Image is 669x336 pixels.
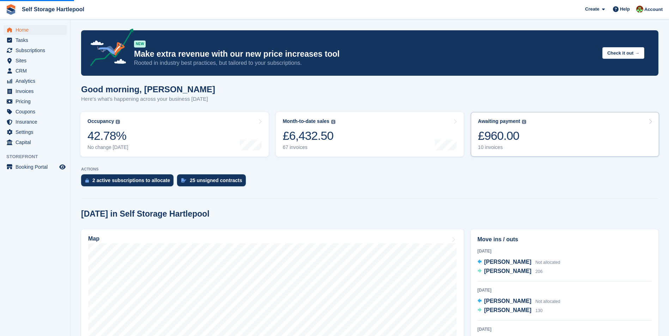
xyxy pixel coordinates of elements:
span: Sites [16,56,58,66]
div: Awaiting payment [478,118,520,124]
div: 67 invoices [283,144,335,150]
a: [PERSON_NAME] Not allocated [478,297,560,306]
a: Preview store [58,163,67,171]
span: Insurance [16,117,58,127]
p: ACTIONS [81,167,658,172]
img: icon-info-grey-7440780725fd019a000dd9b08b2336e03edf1995a4989e88bcd33f0948082b44.svg [522,120,526,124]
button: Check it out → [602,47,644,59]
p: Here's what's happening across your business [DATE] [81,95,215,103]
span: Not allocated [535,260,560,265]
span: 206 [535,269,542,274]
a: menu [4,117,67,127]
a: [PERSON_NAME] Not allocated [478,258,560,267]
span: Create [585,6,599,13]
a: menu [4,127,67,137]
a: menu [4,86,67,96]
span: Pricing [16,97,58,106]
div: 10 invoices [478,144,526,150]
a: Self Storage Hartlepool [19,4,87,15]
div: Occupancy [87,118,114,124]
h2: Move ins / outs [478,235,652,244]
a: menu [4,25,67,35]
a: menu [4,45,67,55]
img: icon-info-grey-7440780725fd019a000dd9b08b2336e03edf1995a4989e88bcd33f0948082b44.svg [331,120,335,124]
h1: Good morning, [PERSON_NAME] [81,85,215,94]
span: [PERSON_NAME] [484,298,531,304]
a: Awaiting payment £960.00 10 invoices [471,112,659,157]
a: menu [4,97,67,106]
a: menu [4,56,67,66]
a: menu [4,35,67,45]
a: menu [4,137,67,147]
span: [PERSON_NAME] [484,307,531,313]
span: Home [16,25,58,35]
span: Analytics [16,76,58,86]
img: price-adjustments-announcement-icon-8257ccfd72463d97f412b2fc003d46551f7dbcb40ab6d574587a9cd5c0d94... [84,29,134,69]
span: Tasks [16,35,58,45]
div: No change [DATE] [87,144,128,150]
div: 25 unsigned contracts [190,178,242,183]
a: menu [4,162,67,172]
span: Account [644,6,663,13]
span: CRM [16,66,58,76]
span: Capital [16,137,58,147]
a: menu [4,107,67,117]
h2: [DATE] in Self Storage Hartlepool [81,209,209,219]
a: menu [4,76,67,86]
a: Month-to-date sales £6,432.50 67 invoices [276,112,464,157]
img: contract_signature_icon-13c848040528278c33f63329250d36e43548de30e8caae1d1a13099fd9432cc5.svg [181,178,186,182]
a: 25 unsigned contracts [177,174,249,190]
span: Subscriptions [16,45,58,55]
h2: Map [88,236,99,242]
span: [PERSON_NAME] [484,259,531,265]
a: menu [4,66,67,76]
img: stora-icon-8386f47178a22dfd0bd8f6a31ec36ba5ce8667c1dd55bd0f319d3a0aa187defe.svg [6,4,16,15]
div: £6,432.50 [283,129,335,143]
div: 42.78% [87,129,128,143]
div: Month-to-date sales [283,118,329,124]
div: [DATE] [478,287,652,293]
img: icon-info-grey-7440780725fd019a000dd9b08b2336e03edf1995a4989e88bcd33f0948082b44.svg [116,120,120,124]
span: 130 [535,308,542,313]
span: Not allocated [535,299,560,304]
span: Invoices [16,86,58,96]
p: Make extra revenue with our new price increases tool [134,49,597,59]
img: active_subscription_to_allocate_icon-d502201f5373d7db506a760aba3b589e785aa758c864c3986d89f69b8ff3... [85,178,89,183]
img: Woods Removals [636,6,643,13]
span: Storefront [6,153,70,160]
p: Rooted in industry best practices, but tailored to your subscriptions. [134,59,597,67]
span: Booking Portal [16,162,58,172]
div: [DATE] [478,326,652,332]
div: NEW [134,41,146,48]
span: [PERSON_NAME] [484,268,531,274]
a: 2 active subscriptions to allocate [81,174,177,190]
div: [DATE] [478,248,652,254]
div: 2 active subscriptions to allocate [92,178,170,183]
span: Coupons [16,107,58,117]
div: £960.00 [478,129,526,143]
a: Occupancy 42.78% No change [DATE] [80,112,269,157]
span: Help [620,6,630,13]
a: [PERSON_NAME] 130 [478,306,543,315]
a: [PERSON_NAME] 206 [478,267,543,276]
span: Settings [16,127,58,137]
